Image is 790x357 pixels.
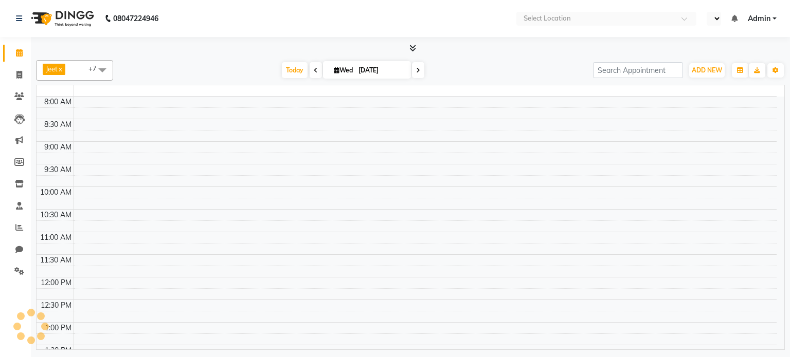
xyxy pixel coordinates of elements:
[42,142,74,153] div: 9:00 AM
[39,300,74,311] div: 12:30 PM
[58,65,62,73] a: x
[355,63,407,78] input: 2025-09-03
[748,13,770,24] span: Admin
[46,65,58,73] span: Jeet
[282,62,308,78] span: Today
[26,4,97,33] img: logo
[689,63,725,78] button: ADD NEW
[38,210,74,220] div: 10:30 AM
[42,164,74,175] div: 9:30 AM
[43,345,74,356] div: 1:30 PM
[39,277,74,288] div: 12:00 PM
[524,13,571,24] div: Select Location
[593,62,683,78] input: Search Appointment
[38,255,74,266] div: 11:30 AM
[38,232,74,243] div: 11:00 AM
[88,64,104,72] span: +7
[38,187,74,198] div: 10:00 AM
[692,66,722,74] span: ADD NEW
[331,66,355,74] span: Wed
[42,119,74,130] div: 8:30 AM
[43,323,74,333] div: 1:00 PM
[42,97,74,107] div: 8:00 AM
[113,4,158,33] b: 08047224946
